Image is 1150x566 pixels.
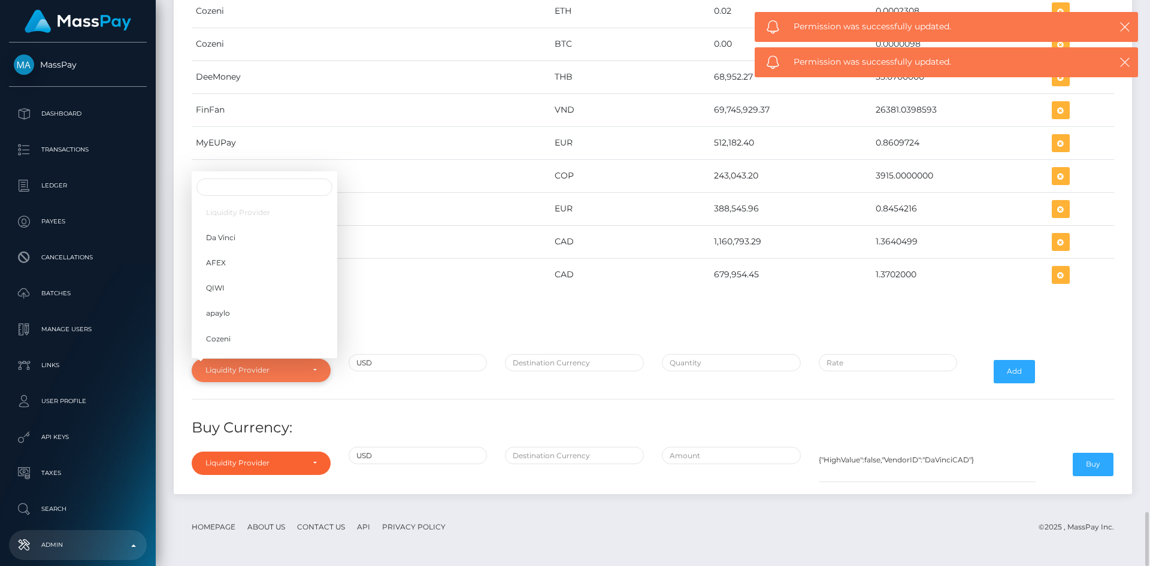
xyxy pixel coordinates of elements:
[9,458,147,488] a: Taxes
[14,55,34,75] img: MassPay
[206,283,225,293] span: QIWI
[9,386,147,416] a: User Profile
[871,159,1047,192] td: 3915.0000000
[292,517,350,536] a: Contact Us
[710,159,872,192] td: 243,043.20
[9,171,147,201] a: Ledger
[14,356,142,374] p: Links
[710,225,872,258] td: 1,160,793.29
[206,308,230,319] span: apaylo
[871,93,1047,126] td: 26381.0398593
[871,258,1047,291] td: 1.3702000
[352,517,375,536] a: API
[196,178,332,196] input: Search
[192,126,550,159] td: MyEUPay
[9,350,147,380] a: Links
[662,447,801,464] input: Amount
[192,93,550,126] td: FinFan
[819,354,958,371] input: Rate
[205,458,303,468] div: Liquidity Provider
[662,354,801,371] input: Quantity
[349,447,488,464] input: Source Currency
[550,258,710,291] td: CAD
[505,447,644,464] input: Destination Currency
[192,192,550,225] td: YourSafe
[710,60,872,93] td: 68,952.27
[14,213,142,231] p: Payees
[710,258,872,291] td: 679,954.45
[550,159,710,192] td: COP
[192,159,550,192] td: PaymentsWay
[14,105,142,123] p: Dashboard
[9,99,147,129] a: Dashboard
[710,93,872,126] td: 69,745,929.37
[550,126,710,159] td: EUR
[243,517,290,536] a: About Us
[192,225,550,258] td: ZumRails [GEOGRAPHIC_DATA]
[871,28,1047,60] td: 0.0000098
[25,10,131,33] img: MassPay Logo
[14,141,142,159] p: Transactions
[192,28,550,60] td: Cozeni
[206,232,235,243] span: Da Vinci
[192,452,331,474] button: Liquidity Provider
[187,517,240,536] a: Homepage
[505,354,644,371] input: Destination Currency
[9,59,147,70] span: MassPay
[794,20,1090,33] span: Permission was successfully updated.
[14,500,142,518] p: Search
[994,360,1035,383] button: Add
[9,422,147,452] a: API Keys
[871,126,1047,159] td: 0.8609724
[9,135,147,165] a: Transactions
[9,207,147,237] a: Payees
[14,249,142,267] p: Cancellations
[9,243,147,273] a: Cancellations
[794,56,1090,68] span: Permission was successfully updated.
[550,93,710,126] td: VND
[192,325,1114,346] h4: Load Inventory:
[14,428,142,446] p: API Keys
[14,536,142,554] p: Admin
[192,258,550,291] td: apaylo
[9,494,147,524] a: Search
[550,60,710,93] td: THB
[377,517,450,536] a: Privacy Policy
[710,192,872,225] td: 388,545.96
[1073,453,1113,476] button: Buy
[192,60,550,93] td: DeeMoney
[1039,520,1123,534] div: © 2025 , MassPay Inc.
[349,354,488,371] input: Source Currency
[192,359,331,382] button: Liquidity Provider
[871,225,1047,258] td: 1.3640499
[14,464,142,482] p: Taxes
[550,225,710,258] td: CAD
[205,365,303,375] div: Liquidity Provider
[819,447,1036,482] textarea: {"HighValue":false,"VendorID":"DaVinciCAD"}
[9,314,147,344] a: Manage Users
[710,126,872,159] td: 512,182.40
[14,284,142,302] p: Batches
[9,530,147,560] a: Admin
[192,417,1114,438] h4: Buy Currency:
[710,28,872,60] td: 0.00
[9,279,147,308] a: Batches
[206,334,231,344] span: Cozeni
[14,177,142,195] p: Ledger
[206,258,226,268] span: AFEX
[550,192,710,225] td: EUR
[14,392,142,410] p: User Profile
[871,192,1047,225] td: 0.8454216
[14,320,142,338] p: Manage Users
[550,28,710,60] td: BTC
